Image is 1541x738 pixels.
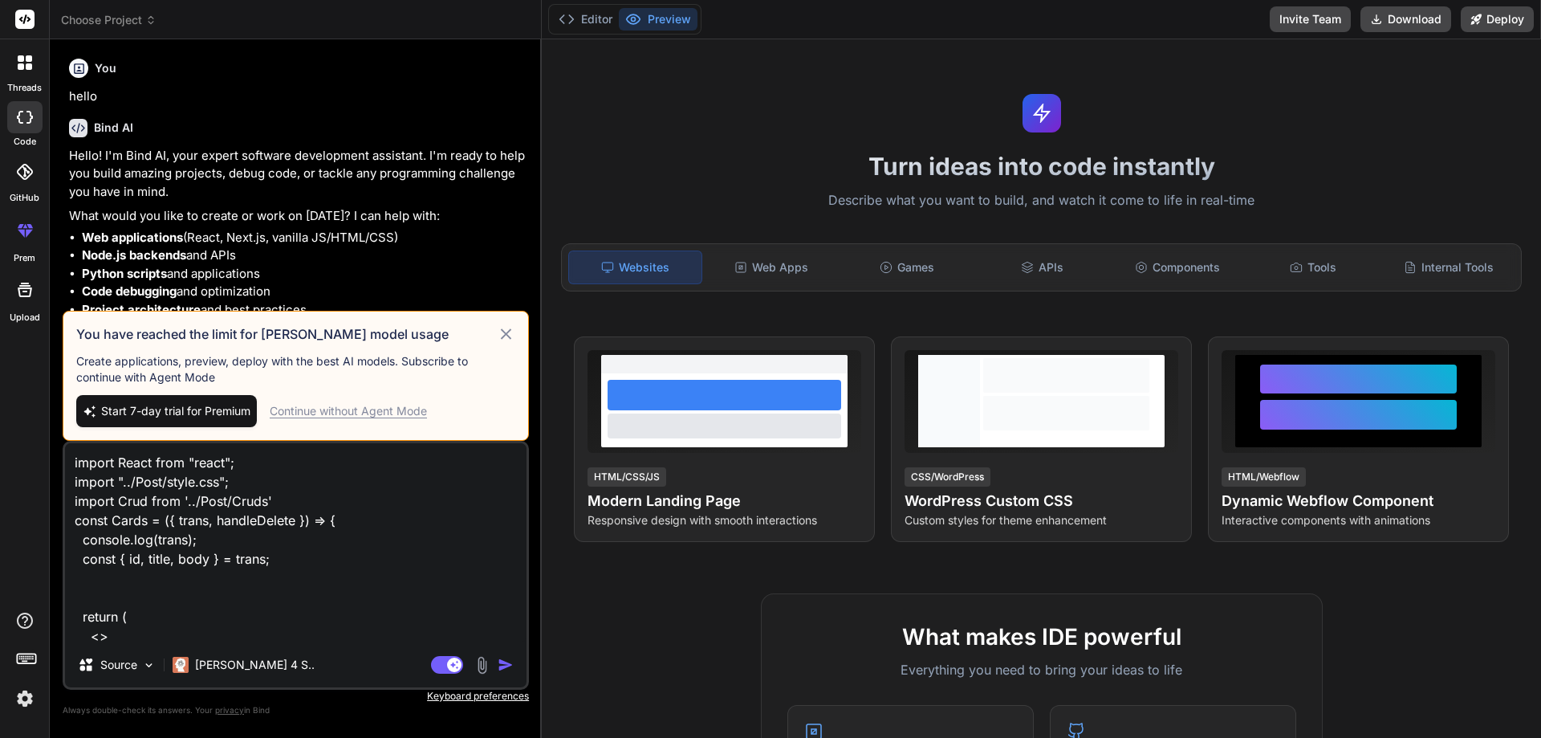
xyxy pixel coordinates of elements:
div: Games [841,251,974,284]
li: and optimization [82,283,526,301]
p: Custom styles for theme enhancement [905,512,1178,528]
div: Websites [568,251,702,284]
img: settings [11,685,39,712]
div: HTML/CSS/JS [588,467,666,487]
p: [PERSON_NAME] 4 S.. [195,657,315,673]
p: Keyboard preferences [63,690,529,703]
button: Editor [552,8,619,31]
label: GitHub [10,191,39,205]
h4: Modern Landing Page [588,490,861,512]
div: Components [1112,251,1244,284]
p: Hello! I'm Bind AI, your expert software development assistant. I'm ready to help you build amazi... [69,147,526,202]
p: hello [69,88,526,106]
h4: WordPress Custom CSS [905,490,1178,512]
p: What would you like to create or work on [DATE]? I can help with: [69,207,526,226]
span: privacy [215,705,244,715]
p: Responsive design with smooth interactions [588,512,861,528]
div: Internal Tools [1382,251,1515,284]
button: Start 7-day trial for Premium [76,395,257,427]
button: Download [1360,6,1451,32]
h2: What makes IDE powerful [787,620,1296,654]
label: Upload [10,311,40,324]
button: Invite Team [1270,6,1351,32]
button: Preview [619,8,697,31]
h4: Dynamic Webflow Component [1222,490,1495,512]
span: Choose Project [61,12,157,28]
strong: Code debugging [82,283,177,299]
h3: You have reached the limit for [PERSON_NAME] model usage [76,324,497,344]
img: Claude 4 Sonnet [173,657,189,673]
strong: Web applications [82,230,183,245]
label: code [14,135,36,149]
img: Pick Models [142,658,156,672]
p: Create applications, preview, deploy with the best AI models. Subscribe to continue with Agent Mode [76,353,515,385]
p: Interactive components with animations [1222,512,1495,528]
h6: Bind AI [94,120,133,136]
label: threads [7,81,42,95]
div: APIs [976,251,1108,284]
li: (React, Next.js, vanilla JS/HTML/CSS) [82,229,526,247]
p: Everything you need to bring your ideas to life [787,660,1296,679]
h6: You [95,60,116,76]
span: Start 7-day trial for Premium [101,403,250,419]
button: Deploy [1461,6,1534,32]
strong: Project architecture [82,302,201,317]
li: and APIs [82,247,526,265]
strong: Python scripts [82,266,167,281]
div: CSS/WordPress [905,467,990,487]
div: Continue without Agent Mode [270,403,427,419]
div: Tools [1247,251,1380,284]
div: Web Apps [705,251,838,284]
strong: Node.js backends [82,247,186,263]
h1: Turn ideas into code instantly [551,152,1531,181]
img: attachment [473,656,491,675]
li: and applications [82,265,526,283]
textarea: import React from "react"; import "../Post/style.css"; import Crud from '../Post/Cruds' const Car... [65,443,527,642]
li: and best practices [82,301,526,320]
div: HTML/Webflow [1222,467,1306,487]
label: prem [14,251,35,265]
p: Describe what you want to build, and watch it come to life in real-time [551,190,1531,211]
p: Source [100,657,137,673]
img: icon [498,657,514,673]
p: Always double-check its answers. Your in Bind [63,703,529,718]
